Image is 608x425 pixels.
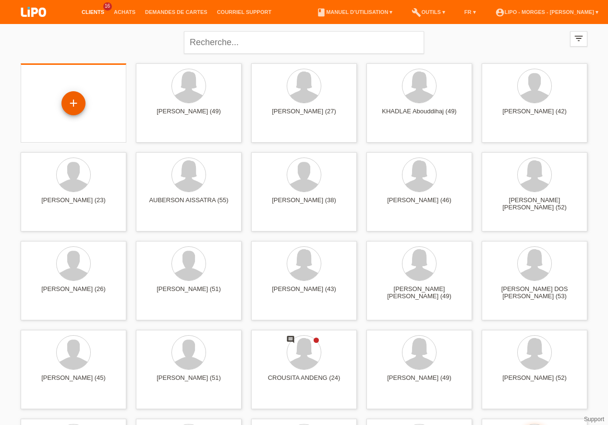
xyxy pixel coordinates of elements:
div: [PERSON_NAME] (27) [259,108,349,123]
div: Nouveau commentaire [286,335,295,345]
div: [PERSON_NAME] DOS [PERSON_NAME] (53) [489,285,580,301]
i: filter_list [573,33,584,44]
div: AUBERSON AISSATRA (55) [144,196,234,212]
a: Courriel Support [212,9,276,15]
div: [PERSON_NAME] (23) [28,196,119,212]
div: [PERSON_NAME] (52) [489,374,580,389]
a: Clients [77,9,109,15]
div: [PERSON_NAME] (26) [28,285,119,301]
a: Demandes de cartes [140,9,212,15]
div: KHADLAE Abouddihaj (49) [374,108,464,123]
div: [PERSON_NAME] (45) [28,374,119,389]
div: [PERSON_NAME] (43) [259,285,349,301]
a: Achats [109,9,140,15]
input: Recherche... [184,31,424,54]
a: buildOutils ▾ [407,9,450,15]
i: book [316,8,326,17]
div: [PERSON_NAME] (51) [144,285,234,301]
div: [PERSON_NAME] (49) [374,374,464,389]
span: 16 [103,2,112,11]
div: [PERSON_NAME] (38) [259,196,349,212]
i: comment [286,335,295,344]
div: CROUSITA ANDENG (24) [259,374,349,389]
a: account_circleLIPO - Morges - [PERSON_NAME] ▾ [490,9,603,15]
div: [PERSON_NAME] (51) [144,374,234,389]
div: [PERSON_NAME] [PERSON_NAME] (49) [374,285,464,301]
a: Support [584,416,604,423]
div: [PERSON_NAME] (42) [489,108,580,123]
a: bookManuel d’utilisation ▾ [312,9,397,15]
a: LIPO pay [10,20,58,27]
div: [PERSON_NAME] (49) [144,108,234,123]
div: Enregistrer le client [62,95,85,111]
a: FR ▾ [460,9,481,15]
div: [PERSON_NAME] [PERSON_NAME] (52) [489,196,580,212]
i: account_circle [495,8,505,17]
div: [PERSON_NAME] (46) [374,196,464,212]
i: build [412,8,421,17]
